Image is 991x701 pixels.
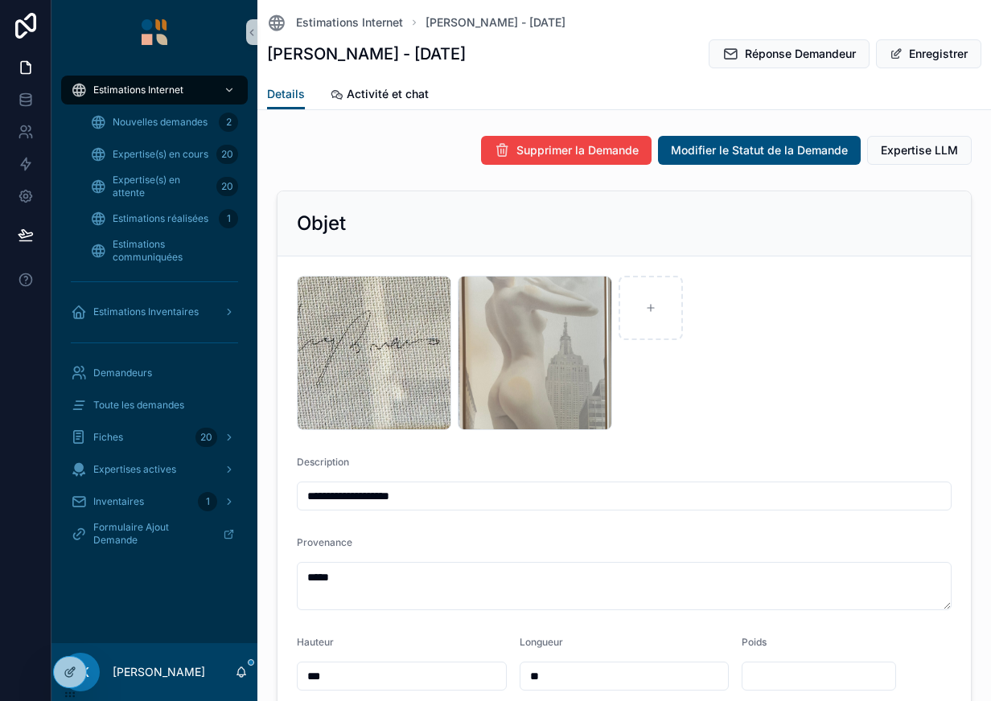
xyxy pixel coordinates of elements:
span: Formulaire Ajout Demande [93,521,210,547]
img: App logo [142,19,167,45]
span: Modifier le Statut de la Demande [671,142,848,158]
a: Estimations Internet [267,13,403,32]
span: Poids [742,636,767,648]
span: Expertise(s) en attente [113,174,210,199]
div: 20 [195,428,217,447]
span: Activité et chat [347,86,429,102]
a: Estimations Internet [61,76,248,105]
p: [PERSON_NAME] [113,664,205,680]
span: Longueur [520,636,563,648]
div: 2 [219,113,238,132]
span: Demandeurs [93,367,152,379]
span: Estimations Internet [296,14,403,31]
div: 20 [216,145,238,164]
span: Expertise LLM [881,142,958,158]
span: Expertises actives [93,463,176,476]
span: Description [297,456,349,468]
a: Expertise(s) en attente20 [80,172,248,201]
span: Estimations communiquées [113,238,232,264]
button: Enregistrer [876,39,981,68]
a: Estimations Inventaires [61,297,248,326]
button: Réponse Demandeur [709,39,870,68]
div: 20 [216,177,238,196]
a: Demandeurs [61,359,248,387]
a: Formulaire Ajout Demande [61,519,248,548]
a: [PERSON_NAME] - [DATE] [426,14,565,31]
div: 1 [198,492,217,511]
span: Toute les demandes [93,399,184,412]
a: Fiches20 [61,423,248,452]
span: Expertise(s) en cours [113,148,208,161]
a: Estimations communiquées [80,236,248,265]
span: Details [267,86,305,102]
span: Hauteur [297,636,334,648]
span: Provenance [297,536,352,548]
a: Nouvelles demandes2 [80,108,248,137]
div: scrollable content [51,64,257,569]
h1: [PERSON_NAME] - [DATE] [267,43,466,65]
button: Modifier le Statut de la Demande [658,136,861,165]
div: 1 [219,209,238,228]
a: Expertise(s) en cours20 [80,140,248,169]
span: Fiches [93,431,123,444]
button: Expertise LLM [867,136,972,165]
a: Details [267,80,305,110]
span: Réponse Demandeur [745,46,856,62]
button: Supprimer la Demande [481,136,652,165]
span: Estimations Inventaires [93,305,199,318]
span: Supprimer la Demande [516,142,639,158]
a: Activité et chat [331,80,429,112]
span: Estimations réalisées [113,212,208,225]
span: Nouvelles demandes [113,116,208,129]
a: Inventaires1 [61,487,248,516]
a: Expertises actives [61,455,248,484]
a: Estimations réalisées1 [80,204,248,233]
span: Estimations Internet [93,84,183,96]
span: Inventaires [93,495,144,508]
h2: Objet [297,211,346,236]
a: Toute les demandes [61,391,248,420]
